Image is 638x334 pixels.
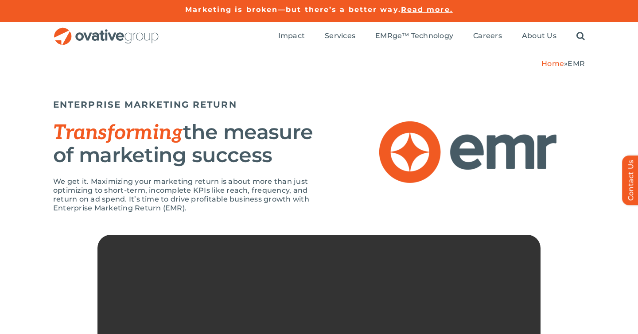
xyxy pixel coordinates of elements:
a: Search [576,31,585,41]
span: Transforming [53,120,183,145]
a: Read more. [401,5,453,14]
nav: Menu [278,22,585,50]
span: Careers [473,31,502,40]
a: Impact [278,31,305,41]
img: EMR – Logo [379,121,556,183]
span: Impact [278,31,305,40]
a: EMRge™ Technology [375,31,453,41]
h5: ENTERPRISE MARKETING RETURN [53,99,319,110]
a: OG_Full_horizontal_RGB [53,27,159,35]
span: » [541,59,585,68]
a: Marketing is broken—but there’s a better way. [185,5,401,14]
h2: the measure of marketing success [53,121,319,166]
a: Services [325,31,355,41]
p: We get it. Maximizing your marketing return is about more than just optimizing to short-term, inc... [53,177,319,213]
a: About Us [522,31,556,41]
span: Services [325,31,355,40]
span: About Us [522,31,556,40]
span: EMR [568,59,585,68]
a: Careers [473,31,502,41]
a: Home [541,59,564,68]
span: EMRge™ Technology [375,31,453,40]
